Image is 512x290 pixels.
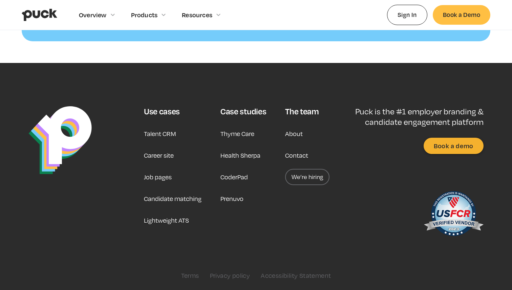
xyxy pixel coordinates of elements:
img: Puck Logo [28,106,92,174]
a: Candidate matching [144,191,201,207]
img: US Federal Contractor Registration System for Award Management Verified Vendor Seal [423,188,484,242]
a: Job pages [144,169,172,185]
div: Overview [79,11,107,19]
a: Accessibility Statement [261,272,331,279]
a: Thyme Care [220,126,254,142]
a: Lightweight ATS [144,212,189,228]
a: Privacy policy [210,272,250,279]
a: Book a Demo [433,5,490,24]
div: The team [285,106,319,116]
a: Career site [144,147,174,163]
div: Resources [182,11,212,19]
p: Puck is the #1 employer branding & candidate engagement platform [336,106,484,127]
div: Use cases [144,106,180,116]
a: Book a demo [424,138,484,154]
a: Contact [285,147,308,163]
a: Sign In [387,5,427,25]
a: Prenuvo [220,191,243,207]
div: Products [131,11,158,19]
a: CoderPad [220,169,248,185]
a: Talent CRM [144,126,176,142]
a: We’re hiring [285,169,329,185]
a: Health Sherpa [220,147,260,163]
a: About [285,126,303,142]
div: Case studies [220,106,266,116]
a: Terms [181,272,199,279]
